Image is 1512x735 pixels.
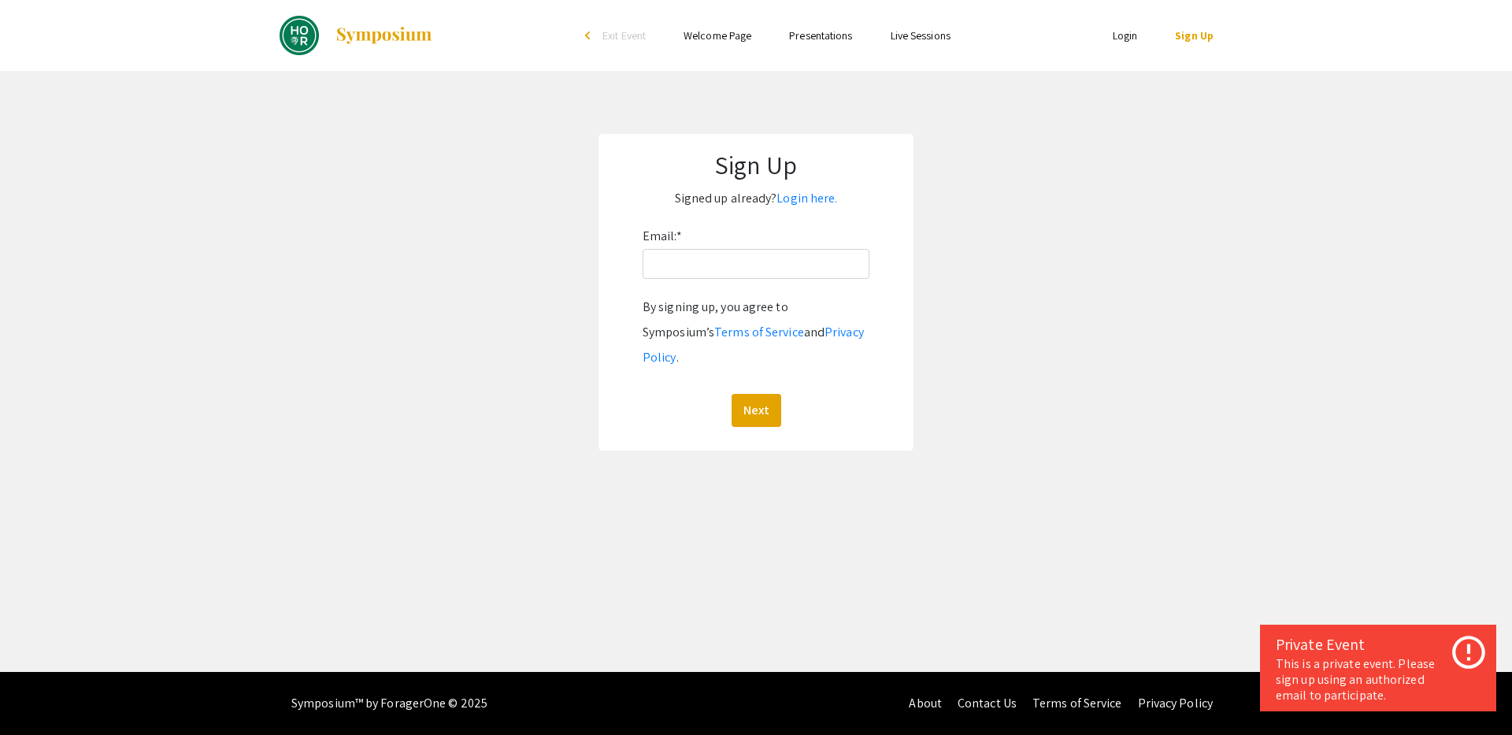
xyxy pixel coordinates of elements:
[909,695,942,711] a: About
[1276,656,1480,703] div: This is a private event. Please sign up using an authorized email to participate.
[614,150,898,180] h1: Sign Up
[958,695,1017,711] a: Contact Us
[789,28,852,43] a: Presentations
[1276,633,1480,656] div: Private Event
[585,31,595,40] div: arrow_back_ios
[1113,28,1138,43] a: Login
[1138,695,1213,711] a: Privacy Policy
[335,26,433,45] img: Symposium by ForagerOne
[643,324,864,366] a: Privacy Policy
[280,16,433,55] a: DREAMS Spring 2025
[732,394,781,427] button: Next
[1032,695,1122,711] a: Terms of Service
[12,664,67,723] iframe: Chat
[602,28,646,43] span: Exit Event
[714,324,804,340] a: Terms of Service
[643,295,869,370] div: By signing up, you agree to Symposium’s and .
[291,672,487,735] div: Symposium™ by ForagerOne © 2025
[776,190,837,206] a: Login here.
[1175,28,1214,43] a: Sign Up
[280,16,319,55] img: DREAMS Spring 2025
[614,186,898,211] p: Signed up already?
[684,28,751,43] a: Welcome Page
[891,28,951,43] a: Live Sessions
[643,224,682,249] label: Email:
